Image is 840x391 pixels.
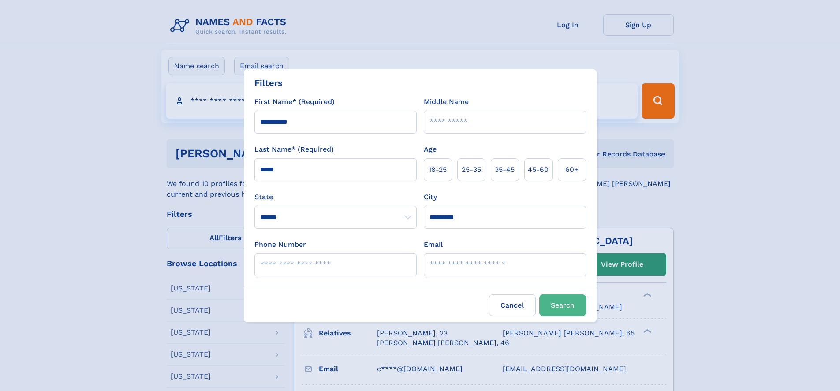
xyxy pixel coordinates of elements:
[528,164,549,175] span: 45‑60
[424,144,437,155] label: Age
[429,164,447,175] span: 18‑25
[254,239,306,250] label: Phone Number
[254,192,417,202] label: State
[254,76,283,89] div: Filters
[254,97,335,107] label: First Name* (Required)
[424,239,443,250] label: Email
[424,192,437,202] label: City
[462,164,481,175] span: 25‑35
[424,97,469,107] label: Middle Name
[489,294,536,316] label: Cancel
[539,294,586,316] button: Search
[254,144,334,155] label: Last Name* (Required)
[565,164,579,175] span: 60+
[495,164,515,175] span: 35‑45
